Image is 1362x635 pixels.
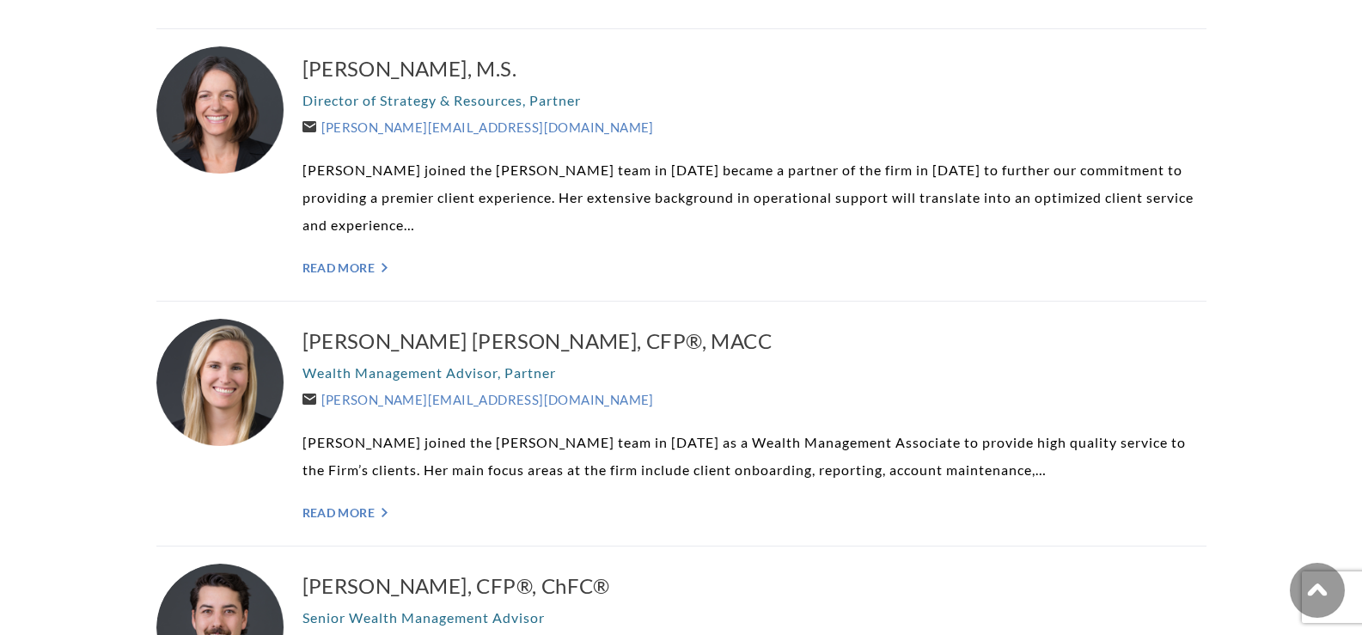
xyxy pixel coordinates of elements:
[302,604,1206,632] p: Senior Wealth Management Advisor
[302,87,1206,114] p: Director of Strategy & Resources, Partner
[302,327,1206,355] a: [PERSON_NAME] [PERSON_NAME], CFP®, MACC
[302,392,654,407] a: [PERSON_NAME][EMAIL_ADDRESS][DOMAIN_NAME]
[302,505,1206,520] a: Read More ">
[302,156,1206,239] p: [PERSON_NAME] joined the [PERSON_NAME] team in [DATE] became a partner of the firm in [DATE] to f...
[302,359,1206,387] p: Wealth Management Advisor, Partner
[302,119,654,135] a: [PERSON_NAME][EMAIL_ADDRESS][DOMAIN_NAME]
[302,260,1206,275] a: Read More ">
[302,55,1206,82] a: [PERSON_NAME], M.S.
[302,572,1206,600] a: [PERSON_NAME], CFP®, ChFC®
[302,429,1206,484] p: [PERSON_NAME] joined the [PERSON_NAME] team in [DATE] as a Wealth Management Associate to provide...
